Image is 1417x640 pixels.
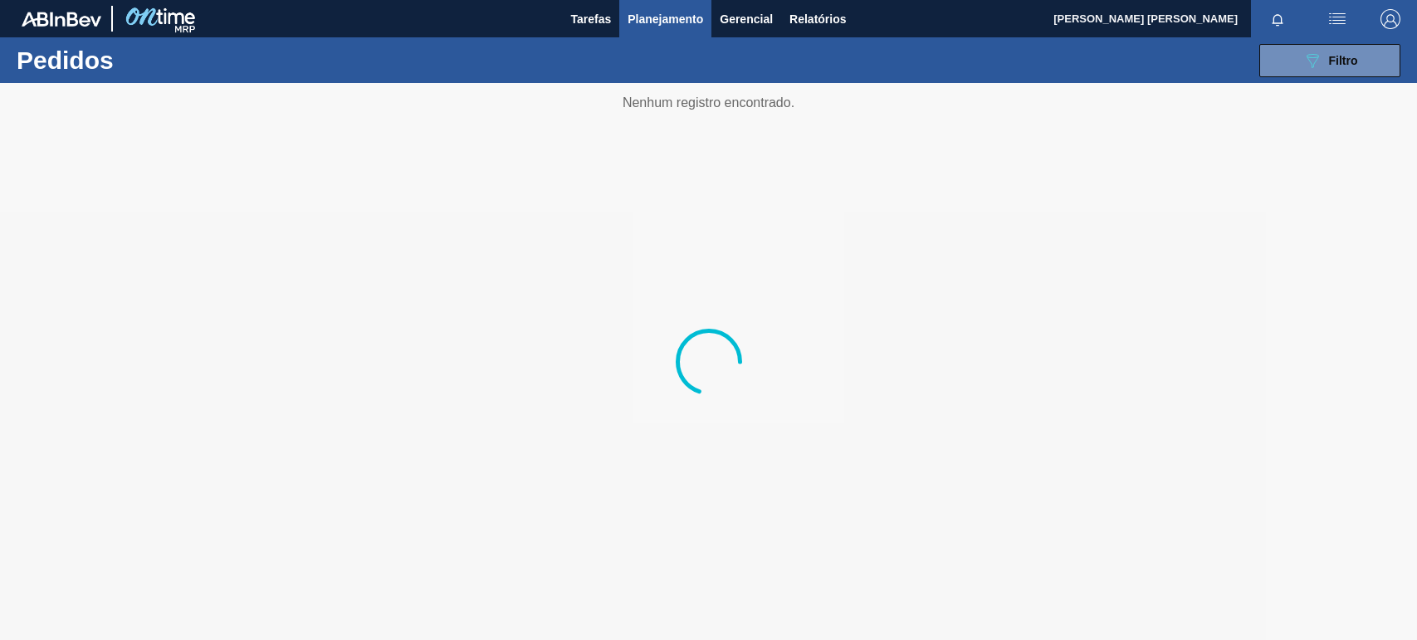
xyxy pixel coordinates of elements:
[720,9,773,29] span: Gerencial
[1329,54,1358,67] span: Filtro
[1251,7,1304,31] button: Notificações
[22,12,101,27] img: TNhmsLtSVTkK8tSr43FrP2fwEKptu5GPRR3wAAAABJRU5ErkJggg==
[628,9,703,29] span: Planejamento
[17,51,260,70] h1: Pedidos
[1380,9,1400,29] img: Logout
[570,9,611,29] span: Tarefas
[1259,44,1400,77] button: Filtro
[1327,9,1347,29] img: userActions
[789,9,846,29] span: Relatórios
